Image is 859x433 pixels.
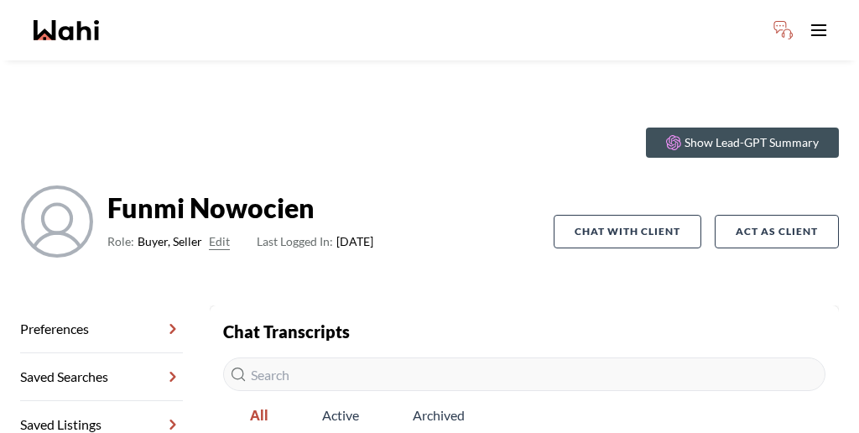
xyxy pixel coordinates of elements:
[715,215,839,248] button: Act as Client
[223,357,825,391] input: Search
[20,353,183,401] a: Saved Searches
[107,232,134,252] span: Role:
[295,398,386,433] span: Active
[209,232,230,252] button: Edit
[223,321,350,342] strong: Chat Transcripts
[20,305,183,353] a: Preferences
[257,232,373,252] span: [DATE]
[802,13,836,47] button: Toggle open navigation menu
[257,234,333,248] span: Last Logged In:
[685,134,819,151] p: Show Lead-GPT Summary
[107,191,373,225] strong: Funmi Nowocien
[554,215,701,248] button: Chat with client
[223,398,295,433] span: All
[138,232,202,252] span: Buyer, Seller
[386,398,492,433] span: Archived
[646,128,839,158] button: Show Lead-GPT Summary
[34,20,99,40] a: Wahi homepage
